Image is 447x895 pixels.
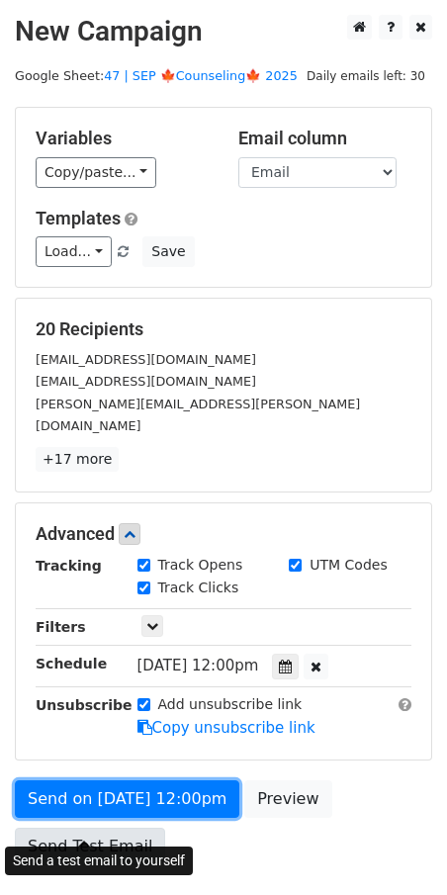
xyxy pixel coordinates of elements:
[36,656,107,671] strong: Schedule
[137,657,259,674] span: [DATE] 12:00pm
[5,847,193,875] div: Send a test email to yourself
[137,719,315,737] a: Copy unsubscribe link
[36,128,209,149] h5: Variables
[244,780,331,818] a: Preview
[142,236,194,267] button: Save
[36,236,112,267] a: Load...
[158,694,303,715] label: Add unsubscribe link
[104,68,298,83] a: 47 | SEP 🍁Counseling🍁 2025
[15,780,239,818] a: Send on [DATE] 12:00pm
[36,447,119,472] a: +17 more
[300,65,432,87] span: Daily emails left: 30
[310,555,387,576] label: UTM Codes
[36,523,411,545] h5: Advanced
[36,208,121,228] a: Templates
[36,157,156,188] a: Copy/paste...
[158,555,243,576] label: Track Opens
[15,15,432,48] h2: New Campaign
[238,128,411,149] h5: Email column
[36,558,102,574] strong: Tracking
[348,800,447,895] iframe: Chat Widget
[300,68,432,83] a: Daily emails left: 30
[36,697,133,713] strong: Unsubscribe
[15,68,298,83] small: Google Sheet:
[36,397,360,434] small: [PERSON_NAME][EMAIL_ADDRESS][PERSON_NAME][DOMAIN_NAME]
[36,374,256,389] small: [EMAIL_ADDRESS][DOMAIN_NAME]
[158,578,239,598] label: Track Clicks
[15,828,165,865] a: Send Test Email
[36,619,86,635] strong: Filters
[36,318,411,340] h5: 20 Recipients
[36,352,256,367] small: [EMAIL_ADDRESS][DOMAIN_NAME]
